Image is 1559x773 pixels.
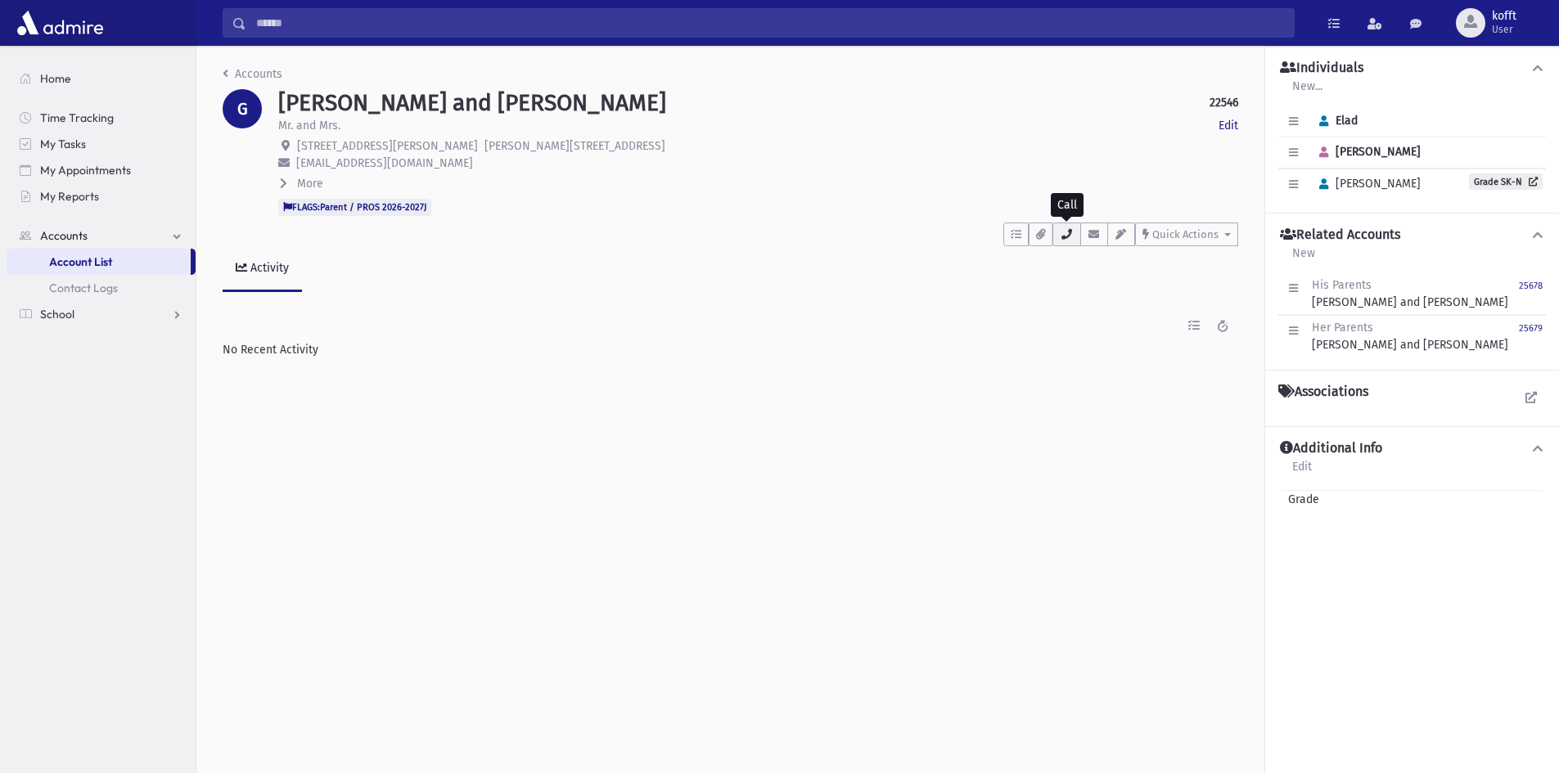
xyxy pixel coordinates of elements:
[40,137,86,151] span: My Tasks
[40,163,131,178] span: My Appointments
[7,105,196,131] a: Time Tracking
[1291,457,1313,487] a: Edit
[7,249,191,275] a: Account List
[1280,227,1400,244] h4: Related Accounts
[1278,440,1546,457] button: Additional Info
[278,89,666,117] h1: [PERSON_NAME] and [PERSON_NAME]
[1312,145,1421,159] span: [PERSON_NAME]
[7,183,196,209] a: My Reports
[297,177,323,191] span: More
[278,117,340,134] p: Mr. and Mrs.
[1519,319,1543,353] a: 25679
[7,301,196,327] a: School
[1278,227,1546,244] button: Related Accounts
[1492,23,1516,36] span: User
[1469,173,1543,190] a: Grade SK-N
[7,275,196,301] a: Contact Logs
[40,189,99,204] span: My Reports
[1312,321,1373,335] span: Her Parents
[1291,244,1316,273] a: New
[1135,222,1238,246] button: Quick Actions
[1278,60,1546,77] button: Individuals
[1519,276,1543,311] a: 25678
[7,131,196,157] a: My Tasks
[223,65,282,89] nav: breadcrumb
[223,89,262,128] div: G
[278,175,325,192] button: More
[1492,10,1516,23] span: kofft
[1280,440,1382,457] h4: Additional Info
[223,246,302,292] a: Activity
[7,222,196,249] a: Accounts
[40,71,71,86] span: Home
[1519,323,1543,334] small: 25679
[1312,177,1421,191] span: [PERSON_NAME]
[1278,384,1368,400] h4: Associations
[49,254,112,269] span: Account List
[296,156,473,170] span: [EMAIL_ADDRESS][DOMAIN_NAME]
[49,281,118,295] span: Contact Logs
[40,307,74,321] span: School
[1312,278,1372,292] span: His Parents
[1312,114,1358,128] span: Elad
[223,343,318,357] span: No Recent Activity
[1219,117,1238,134] a: Edit
[247,261,289,275] div: Activity
[1280,60,1363,77] h4: Individuals
[1152,228,1219,240] span: Quick Actions
[297,139,478,153] span: [STREET_ADDRESS][PERSON_NAME]
[1519,281,1543,291] small: 25678
[484,139,665,153] span: [PERSON_NAME][STREET_ADDRESS]
[1282,491,1319,508] span: Grade
[7,65,196,92] a: Home
[278,199,431,215] span: FLAGS:Parent / PROS 2026-2027J
[246,8,1294,38] input: Search
[40,228,88,243] span: Accounts
[1312,319,1508,353] div: [PERSON_NAME] and [PERSON_NAME]
[1291,77,1323,106] a: New...
[1210,94,1238,111] strong: 22546
[13,7,107,39] img: AdmirePro
[40,110,114,125] span: Time Tracking
[7,157,196,183] a: My Appointments
[1051,193,1084,217] div: Call
[223,67,282,81] a: Accounts
[1312,276,1508,311] div: [PERSON_NAME] and [PERSON_NAME]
